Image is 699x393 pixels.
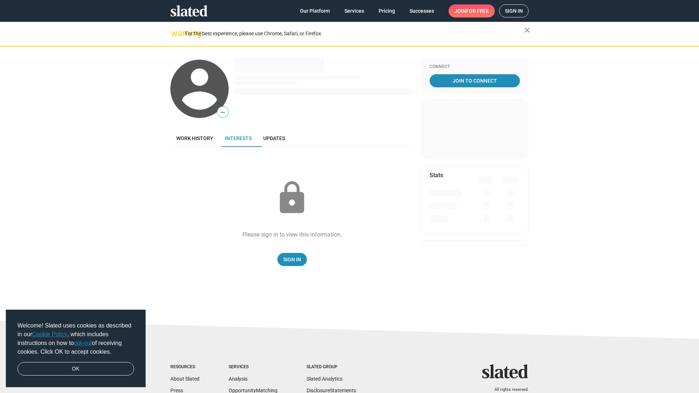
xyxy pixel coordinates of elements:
a: Cookie Policy [32,331,67,337]
a: opt-out [74,340,92,346]
a: Join To Connect [430,74,520,87]
span: — [217,108,228,117]
div: Services [229,364,277,370]
mat-card-title: Stats [430,171,443,179]
span: for free [466,4,489,17]
a: Our Platform [294,4,336,17]
span: Sign in [505,5,523,17]
div: Slated Group [307,364,356,370]
span: Join [454,4,489,17]
div: cookieconsent [6,310,146,388]
a: Services [339,4,370,17]
a: Joinfor free [449,4,495,17]
span: Work history [176,135,213,141]
span: Welcome! Slated uses cookies as described in our , which includes instructions on how to of recei... [17,321,134,356]
span: Services [344,4,364,17]
a: Successes [404,4,440,17]
span: Interests [225,135,252,141]
div: Please sign in to view this information. [242,231,342,238]
span: Updates [263,135,285,141]
div: Connect [430,64,520,70]
span: Join To Connect [431,74,518,87]
a: About Slated [170,376,200,382]
div: Resources [170,364,200,370]
a: Analysis [229,376,248,382]
mat-icon: warning [171,29,180,37]
mat-icon: lock [274,180,310,216]
a: Interests [219,130,257,147]
span: Sign In [283,253,301,266]
a: Sign in [499,4,529,17]
span: Our Platform [300,4,330,17]
div: For the best experience, please use Chrome, Safari, or Firefox. [185,29,524,39]
span: Pricing [379,4,395,17]
a: Slated Analytics [307,376,343,382]
a: dismiss cookie message [17,362,134,376]
a: Pricing [373,4,401,17]
a: Updates [257,130,291,147]
mat-icon: close [523,26,532,35]
a: Work history [170,130,219,147]
span: Successes [410,4,434,17]
a: Sign In [277,253,307,266]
